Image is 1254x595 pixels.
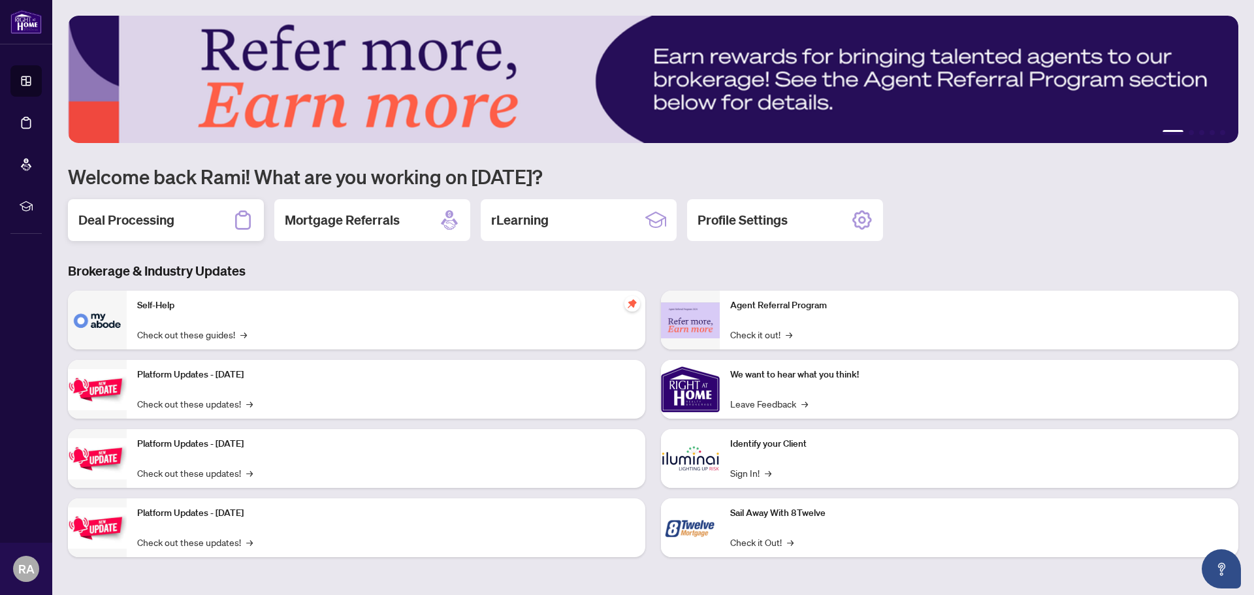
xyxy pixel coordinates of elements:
[730,327,792,342] a: Check it out!→
[137,437,635,451] p: Platform Updates - [DATE]
[730,506,1228,521] p: Sail Away With 8Twelve
[78,211,174,229] h2: Deal Processing
[137,535,253,549] a: Check out these updates!→
[137,368,635,382] p: Platform Updates - [DATE]
[68,507,127,549] img: Platform Updates - June 23, 2025
[68,262,1238,280] h3: Brokerage & Industry Updates
[246,396,253,411] span: →
[730,466,771,480] a: Sign In!→
[1210,130,1215,135] button: 4
[1163,130,1183,135] button: 1
[491,211,549,229] h2: rLearning
[786,327,792,342] span: →
[624,296,640,312] span: pushpin
[240,327,247,342] span: →
[661,360,720,419] img: We want to hear what you think!
[137,298,635,313] p: Self-Help
[246,535,253,549] span: →
[285,211,400,229] h2: Mortgage Referrals
[1220,130,1225,135] button: 5
[730,298,1228,313] p: Agent Referral Program
[661,429,720,488] img: Identify your Client
[765,466,771,480] span: →
[18,560,35,578] span: RA
[68,164,1238,189] h1: Welcome back Rami! What are you working on [DATE]?
[730,437,1228,451] p: Identify your Client
[698,211,788,229] h2: Profile Settings
[787,535,794,549] span: →
[661,498,720,557] img: Sail Away With 8Twelve
[1199,130,1204,135] button: 3
[68,438,127,479] img: Platform Updates - July 8, 2025
[661,302,720,338] img: Agent Referral Program
[730,535,794,549] a: Check it Out!→
[68,369,127,410] img: Platform Updates - July 21, 2025
[1189,130,1194,135] button: 2
[137,327,247,342] a: Check out these guides!→
[1202,549,1241,588] button: Open asap
[10,10,42,34] img: logo
[137,396,253,411] a: Check out these updates!→
[68,16,1238,143] img: Slide 0
[137,506,635,521] p: Platform Updates - [DATE]
[137,466,253,480] a: Check out these updates!→
[68,291,127,349] img: Self-Help
[730,368,1228,382] p: We want to hear what you think!
[730,396,808,411] a: Leave Feedback→
[801,396,808,411] span: →
[246,466,253,480] span: →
